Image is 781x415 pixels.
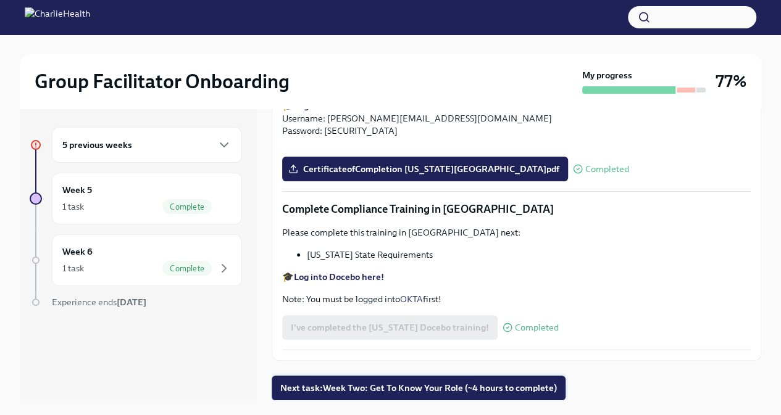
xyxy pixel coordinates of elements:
div: 1 task [62,262,84,274]
h3: 77% [716,70,746,92]
a: OKTA [400,294,423,305]
p: Complete Compliance Training in [GEOGRAPHIC_DATA] [282,202,751,216]
p: 🎓 [282,271,751,283]
a: Week 61 taskComplete [30,234,242,286]
strong: [DATE] [117,297,146,308]
div: 5 previous weeks [52,127,242,163]
a: Log into Docebo here! [294,271,384,282]
img: CharlieHealth [25,7,90,27]
label: CertificateofCompletion [US_STATE][GEOGRAPHIC_DATA]pdf [282,157,568,181]
h2: Group Facilitator Onboarding [35,69,290,94]
span: Experience ends [52,297,146,308]
strong: My progress [582,69,632,81]
span: CertificateofCompletion [US_STATE][GEOGRAPHIC_DATA]pdf [291,163,559,175]
p: Please complete this training in [GEOGRAPHIC_DATA] next: [282,226,751,239]
a: Week 51 taskComplete [30,173,242,224]
span: Complete [162,264,212,273]
span: Completed [515,323,559,332]
p: Note: You must be logged into first! [282,293,751,305]
li: [US_STATE] State Requirements [307,249,751,261]
div: 1 task [62,200,84,213]
span: Next task : Week Two: Get To Know Your Role (~4 hours to complete) [280,382,557,394]
h6: Week 6 [62,245,93,258]
span: Complete [162,202,212,212]
h6: Week 5 [62,183,92,197]
button: Next task:Week Two: Get To Know Your Role (~4 hours to complete) [272,376,566,400]
span: Completed [585,165,629,174]
h6: 5 previous weeks [62,138,132,152]
p: 🎓 Username: [PERSON_NAME][EMAIL_ADDRESS][DOMAIN_NAME] Password: [SECURITY_DATA] [282,100,751,137]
